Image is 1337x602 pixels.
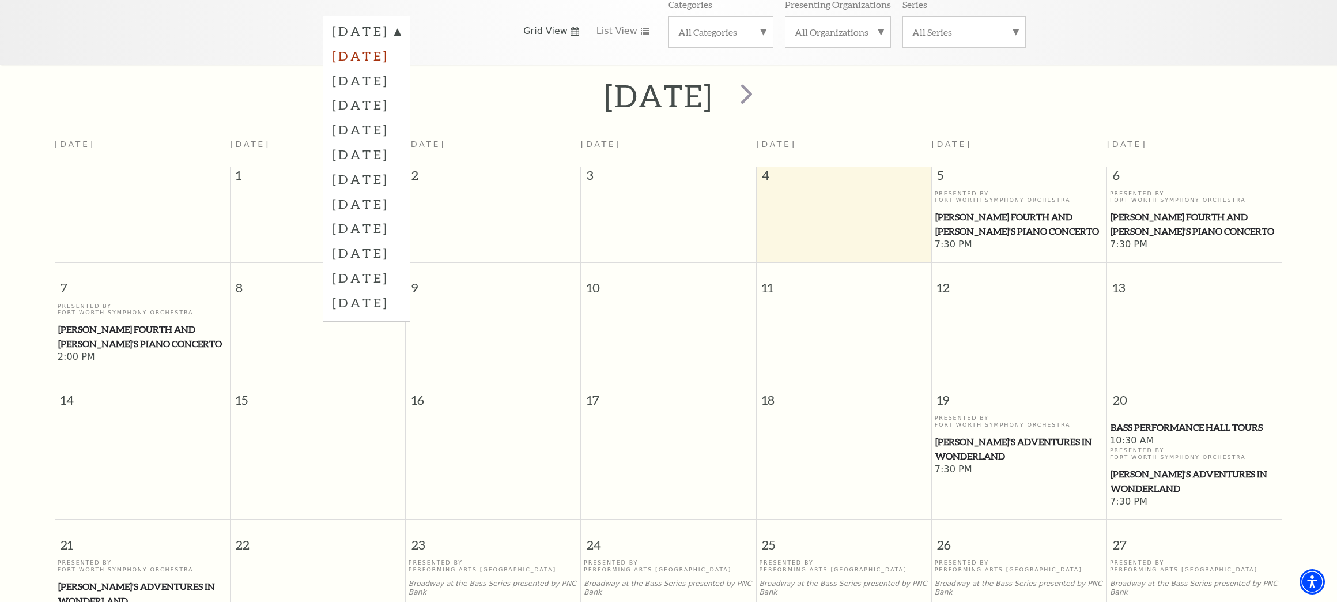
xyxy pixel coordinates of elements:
span: 13 [1107,263,1282,303]
span: 23 [406,520,580,559]
p: Broadway at the Bass Series presented by PNC Bank [759,580,928,597]
span: [DATE] [1107,140,1147,149]
label: [DATE] [333,265,401,290]
label: [DATE] [333,290,401,315]
span: [PERSON_NAME]'s Adventures in Wonderland [935,435,1104,463]
span: 24 [581,520,756,559]
span: 25 [757,520,931,559]
label: [DATE] [333,240,401,265]
span: [DATE] [406,140,446,149]
label: [DATE] [333,68,401,93]
span: 3 [581,167,756,190]
span: 9 [406,263,580,303]
label: [DATE] [333,92,401,117]
p: Broadway at the Bass Series presented by PNC Bank [935,580,1104,597]
div: Accessibility Menu [1300,569,1325,595]
span: 4 [757,167,931,190]
p: Presented By Fort Worth Symphony Orchestra [935,415,1104,428]
span: 7:30 PM [1110,239,1279,251]
label: All Categories [678,26,764,38]
span: List View [596,25,637,37]
label: [DATE] [333,167,401,191]
p: Presented By Performing Arts [GEOGRAPHIC_DATA] [584,559,753,573]
label: All Series [912,26,1016,38]
span: 12 [932,263,1106,303]
span: [DATE] [230,140,270,149]
span: 1 [231,167,405,190]
span: 15 [231,375,405,415]
span: 11 [757,263,931,303]
span: 7 [55,263,230,303]
span: [PERSON_NAME] Fourth and [PERSON_NAME]'s Piano Concerto [935,210,1104,238]
span: 14 [55,375,230,415]
span: 7:30 PM [1110,496,1279,509]
span: 26 [932,520,1106,559]
p: Broadway at the Bass Series presented by PNC Bank [409,580,578,597]
span: [PERSON_NAME] Fourth and [PERSON_NAME]'s Piano Concerto [58,322,226,351]
th: [DATE] [55,133,230,167]
p: Presented By Fort Worth Symphony Orchestra [1110,190,1279,204]
p: Broadway at the Bass Series presented by PNC Bank [1110,580,1279,597]
span: Grid View [523,25,568,37]
p: Presented By Fort Worth Symphony Orchestra [58,303,227,316]
span: 8 [231,263,405,303]
h2: [DATE] [605,77,713,114]
span: 17 [581,375,756,415]
span: 7:30 PM [935,239,1104,251]
span: 7:30 PM [935,464,1104,476]
span: 5 [932,167,1106,190]
label: [DATE] [333,22,401,43]
p: Broadway at the Bass Series presented by PNC Bank [584,580,753,597]
span: 21 [55,520,230,559]
span: [PERSON_NAME]'s Adventures in Wonderland [1111,467,1279,495]
span: 20 [1107,375,1282,415]
span: 16 [406,375,580,415]
span: [DATE] [581,140,621,149]
p: Presented By Fort Worth Symphony Orchestra [935,190,1104,204]
p: Presented By Performing Arts [GEOGRAPHIC_DATA] [1110,559,1279,573]
label: All Organizations [795,26,881,38]
label: [DATE] [333,117,401,142]
span: 27 [1107,520,1282,559]
span: [DATE] [756,140,796,149]
span: 19 [932,375,1106,415]
span: 22 [231,520,405,559]
span: 6 [1107,167,1282,190]
p: Presented By Performing Arts [GEOGRAPHIC_DATA] [409,559,578,573]
span: 2:00 PM [58,351,227,364]
button: next [724,76,766,116]
span: Bass Performance Hall Tours [1111,420,1279,435]
span: 18 [757,375,931,415]
span: 10:30 AM [1110,435,1279,447]
span: [PERSON_NAME] Fourth and [PERSON_NAME]'s Piano Concerto [1111,210,1279,238]
span: [DATE] [931,140,972,149]
label: [DATE] [333,142,401,167]
p: Presented By Fort Worth Symphony Orchestra [1110,447,1279,460]
p: Presented By Fort Worth Symphony Orchestra [58,559,227,573]
label: [DATE] [333,216,401,240]
p: Presented By Performing Arts [GEOGRAPHIC_DATA] [935,559,1104,573]
span: 2 [406,167,580,190]
p: Presented By Performing Arts [GEOGRAPHIC_DATA] [759,559,928,573]
label: [DATE] [333,43,401,68]
label: [DATE] [333,191,401,216]
span: 10 [581,263,756,303]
